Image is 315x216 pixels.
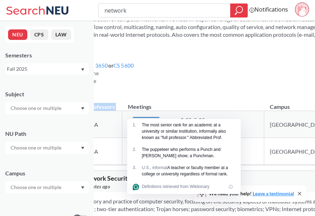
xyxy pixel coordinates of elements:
svg: Dropdown arrow [81,147,84,149]
div: Semesters [5,51,89,59]
input: Choose one or multiple [7,104,66,112]
th: Professors [82,96,122,111]
div: Campus [5,169,89,177]
div: Fall 2025Dropdown arrow [5,63,89,75]
a: CS 3650 [88,62,108,69]
svg: Dropdown arrow [81,68,84,71]
div: Dropdown arrow [5,181,89,193]
button: NEU [8,29,27,40]
div: Dropdown arrow [5,102,89,114]
svg: Dropdown arrow [81,186,84,189]
button: LAW [51,29,71,40]
a: CS 5600 [114,62,134,69]
svg: magnifying glass [235,6,243,15]
div: Fall 2025 [7,65,80,73]
div: Subject [5,90,89,98]
td: TBA [82,111,122,138]
div: 3:25 - 5:05 pm [180,117,222,124]
span: We need your help! [209,191,294,196]
input: Choose one or multiple [7,144,66,152]
button: CPS [30,29,48,40]
input: Choose one or multiple [7,183,66,191]
input: Class, professor, course number, "phrase" [104,5,225,16]
a: Notifications [254,6,288,13]
div: magnifying glass [230,4,248,18]
a: Leave a testimonial [253,190,294,196]
td: TBA [82,138,122,165]
div: Dropdown arrow [5,142,89,154]
th: Meetings [122,96,264,111]
svg: Dropdown arrow [81,107,84,110]
div: NU Path [5,130,89,138]
div: NUPaths: Prerequisites: or Corequisites: Course fees: [54,54,134,85]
